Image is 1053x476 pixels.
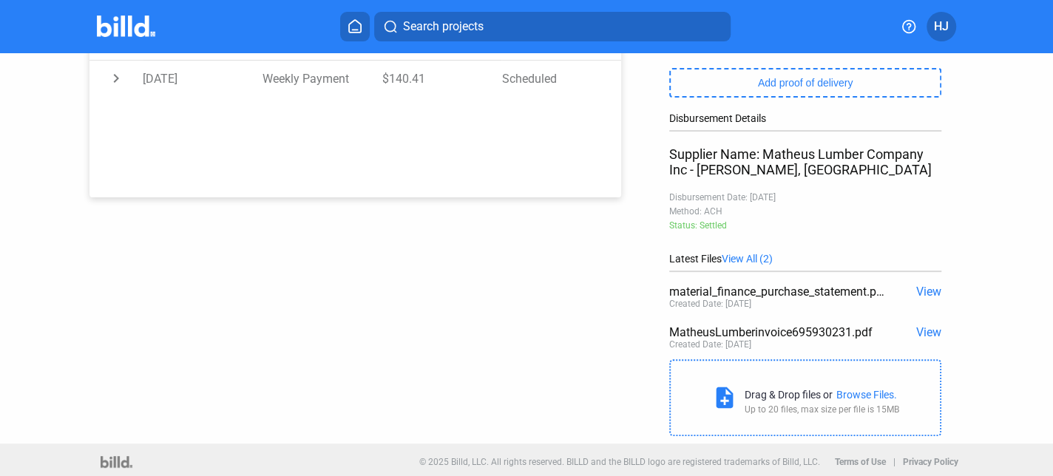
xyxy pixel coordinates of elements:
button: Search projects [374,12,731,41]
div: Latest Files [669,253,941,265]
button: HJ [927,12,956,41]
div: Method: ACH [669,206,941,217]
b: Privacy Policy [903,457,958,467]
img: Billd Company Logo [97,16,155,37]
span: View [916,285,941,299]
img: logo [101,456,132,468]
p: © 2025 Billd, LLC. All rights reserved. BILLD and the BILLD logo are registered trademarks of Bil... [419,457,820,467]
span: View [916,325,941,339]
span: Search projects [402,18,483,35]
div: Created Date: [DATE] [669,299,751,309]
span: View All (2) [722,253,773,265]
div: Status: Settled [669,220,941,231]
div: Disbursement Date: [DATE] [669,192,941,203]
td: $140.41 [382,61,502,96]
div: material_finance_purchase_statement.pdf [669,285,887,299]
span: HJ [934,18,949,35]
button: Add proof of delivery [669,68,941,98]
mat-icon: note_add [711,385,737,410]
span: Add proof of delivery [758,77,853,89]
b: Terms of Use [835,457,886,467]
td: [DATE] [143,61,263,96]
div: Supplier Name: Matheus Lumber Company Inc - [PERSON_NAME], [GEOGRAPHIC_DATA] [669,146,941,177]
p: | [893,457,895,467]
div: Created Date: [DATE] [669,339,751,350]
div: MatheusLumberinvoice695930231.pdf [669,325,887,339]
div: Browse Files. [836,389,896,401]
td: Scheduled [501,61,621,96]
div: Up to 20 files, max size per file is 15MB [744,404,898,415]
div: Drag & Drop files or [744,389,832,401]
div: Disbursement Details [669,112,941,124]
td: Weekly Payment [263,61,382,96]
